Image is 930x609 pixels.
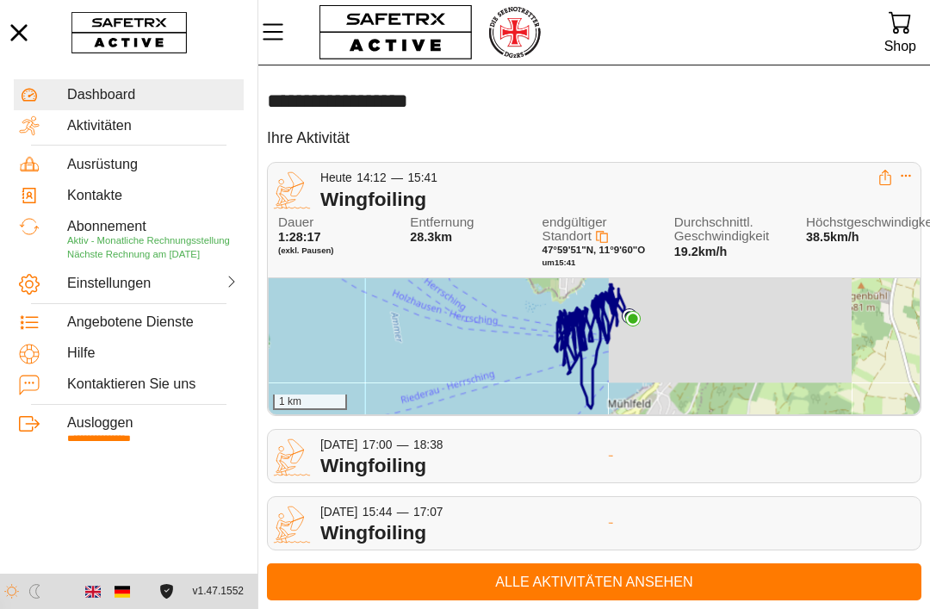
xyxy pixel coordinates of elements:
[542,214,607,244] span: endgültiger Standort
[108,577,137,606] button: German
[4,584,19,599] img: ModeLight.svg
[67,414,239,431] div: Ausloggen
[67,156,239,172] div: Ausrüstung
[19,216,40,237] img: Subscription.svg
[67,376,239,392] div: Kontaktieren Sie uns
[67,86,239,103] div: Dashboard
[356,171,386,184] span: 14:12
[806,230,859,244] span: 38.5km/h
[410,215,520,230] span: Entfernung
[67,117,239,134] div: Aktivitäten
[267,128,350,148] h5: Ihre Aktivität
[193,582,244,600] span: v1.47.1552
[410,230,452,244] span: 28.3km
[806,215,916,230] span: Höchstgeschwindigkeit
[542,258,576,267] span: um 15:41
[67,249,200,259] span: Nächste Rechnung am [DATE]
[272,171,312,210] img: WINGFOILING.svg
[67,275,150,291] div: Einstellungen
[85,584,101,600] img: en.svg
[487,4,542,60] img: RescueLogo.png
[278,245,388,256] span: (exkl. Pausen)
[884,34,916,58] div: Shop
[622,308,637,324] img: PathStart.svg
[273,395,347,410] div: 1 km
[267,563,921,601] a: Alle Aktivitäten ansehen
[900,170,912,182] button: Expand
[391,171,403,184] span: —
[278,215,388,230] span: Dauer
[278,230,321,244] span: 1:28:17
[155,584,178,599] a: Lizenzvereinbarung
[625,311,641,326] img: PathEnd.svg
[19,154,40,175] img: Equipment.svg
[28,584,42,599] img: ModeDark.svg
[67,345,239,361] div: Hilfe
[67,314,239,330] div: Angebotene Dienste
[67,187,239,203] div: Kontakte
[542,245,646,255] span: 47°59'51"N, 11°9'60"O
[78,577,108,606] button: English
[320,188,877,211] div: Wingfoiling
[67,235,230,245] span: Aktiv - Monatliche Rechnungsstellung
[19,344,40,364] img: Help.svg
[674,215,784,244] span: Durchschnittl. Geschwindigkeit
[407,171,437,184] span: 15:41
[674,245,728,258] span: 19.2km/h
[281,570,908,594] span: Alle Aktivitäten ansehen
[115,584,130,600] img: de.svg
[19,375,40,395] img: ContactUs.svg
[183,577,254,606] button: v1.47.1552
[320,171,352,184] span: Heute
[258,14,301,50] button: MenÜ
[19,115,40,136] img: Activities.svg
[67,218,239,234] div: Abonnement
